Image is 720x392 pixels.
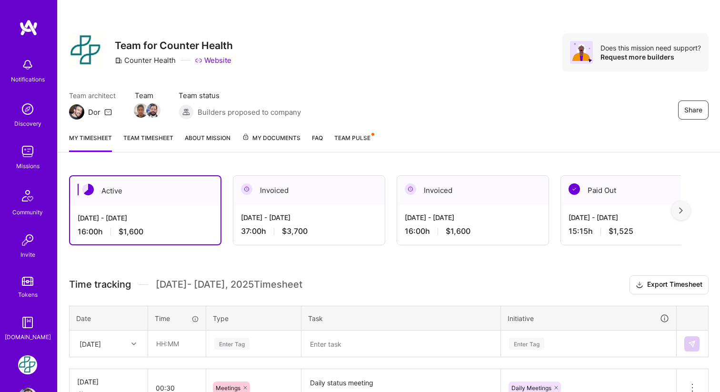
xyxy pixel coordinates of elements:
[18,55,37,74] img: bell
[12,207,43,217] div: Community
[18,355,37,374] img: Counter Health: Team for Counter Health
[123,133,173,152] a: Team timesheet
[18,313,37,332] img: guide book
[135,90,160,101] span: Team
[115,40,233,51] h3: Team for Counter Health
[241,212,377,222] div: [DATE] - [DATE]
[69,33,103,68] img: Company Logo
[509,336,544,351] div: Enter Tag
[146,103,160,118] img: Team Member Avatar
[241,226,377,236] div: 37:00 h
[600,52,701,61] div: Request more builders
[20,250,35,260] div: Invite
[446,226,470,236] span: $1,600
[405,212,541,222] div: [DATE] - [DATE]
[18,231,37,250] img: Invite
[312,133,323,152] a: FAQ
[82,184,94,195] img: Active
[131,342,136,346] i: icon Chevron
[569,212,705,222] div: [DATE] - [DATE]
[179,104,194,120] img: Builders proposed to company
[609,226,633,236] span: $1,525
[22,277,33,286] img: tokens
[149,331,205,356] input: HH:MM
[14,119,41,129] div: Discovery
[600,43,701,52] div: Does this mission need support?
[11,74,45,84] div: Notifications
[511,384,551,392] span: Daily Meetings
[179,90,301,101] span: Team status
[155,313,199,323] div: Time
[18,142,37,161] img: teamwork
[78,213,213,223] div: [DATE] - [DATE]
[88,107,100,117] div: Dor
[195,55,231,65] a: Website
[636,280,643,290] i: icon Download
[156,279,302,291] span: [DATE] - [DATE] , 2025 Timesheet
[570,41,593,64] img: Avatar
[18,290,38,300] div: Tokens
[69,104,84,120] img: Team Architect
[282,226,308,236] span: $3,700
[70,176,220,205] div: Active
[397,176,549,205] div: Invoiced
[18,100,37,119] img: discovery
[206,306,301,331] th: Type
[119,227,143,237] span: $1,600
[334,133,373,152] a: Team Pulse
[135,102,147,119] a: Team Member Avatar
[185,133,230,152] a: About Mission
[405,183,416,195] img: Invoiced
[242,133,300,152] a: My Documents
[5,332,51,342] div: [DOMAIN_NAME]
[70,306,148,331] th: Date
[16,184,39,207] img: Community
[77,377,140,387] div: [DATE]
[679,207,683,214] img: right
[242,133,300,143] span: My Documents
[301,306,501,331] th: Task
[115,55,176,65] div: Counter Health
[405,226,541,236] div: 16:00 h
[69,90,116,101] span: Team architect
[684,105,702,115] span: Share
[561,176,712,205] div: Paid Out
[147,102,160,119] a: Team Member Avatar
[630,275,709,294] button: Export Timesheet
[334,134,370,141] span: Team Pulse
[216,384,240,392] span: Meetings
[78,227,213,237] div: 16:00 h
[241,183,252,195] img: Invoiced
[69,133,112,152] a: My timesheet
[233,176,385,205] div: Invoiced
[19,19,38,36] img: logo
[104,108,112,116] i: icon Mail
[569,183,580,195] img: Paid Out
[16,355,40,374] a: Counter Health: Team for Counter Health
[569,226,705,236] div: 15:15 h
[16,161,40,171] div: Missions
[678,101,709,120] button: Share
[688,340,696,348] img: Submit
[80,339,101,349] div: [DATE]
[214,336,250,351] div: Enter Tag
[134,103,148,118] img: Team Member Avatar
[198,107,301,117] span: Builders proposed to company
[69,279,131,291] span: Time tracking
[508,313,670,324] div: Initiative
[115,57,122,64] i: icon CompanyGray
